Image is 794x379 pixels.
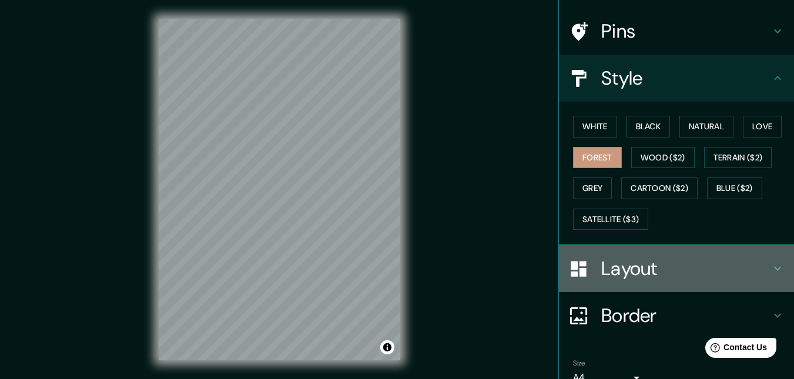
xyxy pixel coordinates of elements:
[601,257,770,280] h4: Layout
[601,66,770,90] h4: Style
[159,19,400,360] canvas: Map
[573,209,648,230] button: Satellite ($3)
[743,116,782,137] button: Love
[380,340,394,354] button: Toggle attribution
[689,333,781,366] iframe: Help widget launcher
[627,116,671,137] button: Black
[559,55,794,102] div: Style
[573,177,612,199] button: Grey
[559,8,794,55] div: Pins
[704,147,772,169] button: Terrain ($2)
[601,19,770,43] h4: Pins
[573,116,617,137] button: White
[707,177,762,199] button: Blue ($2)
[631,147,695,169] button: Wood ($2)
[559,292,794,339] div: Border
[621,177,698,199] button: Cartoon ($2)
[573,147,622,169] button: Forest
[559,245,794,292] div: Layout
[679,116,733,137] button: Natural
[573,358,585,368] label: Size
[601,304,770,327] h4: Border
